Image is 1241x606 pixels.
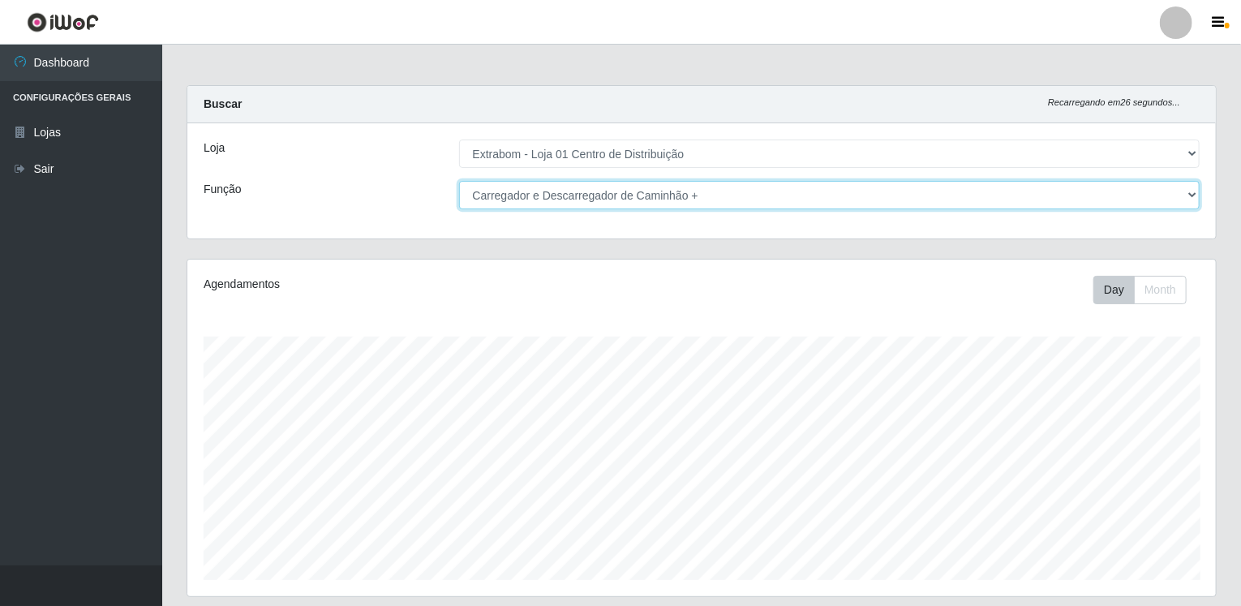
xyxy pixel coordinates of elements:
img: CoreUI Logo [27,12,99,32]
label: Loja [204,140,225,157]
button: Day [1093,276,1135,304]
i: Recarregando em 26 segundos... [1048,97,1180,107]
label: Função [204,181,242,198]
div: First group [1093,276,1187,304]
div: Toolbar with button groups [1093,276,1200,304]
button: Month [1134,276,1187,304]
strong: Buscar [204,97,242,110]
div: Agendamentos [204,276,604,293]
